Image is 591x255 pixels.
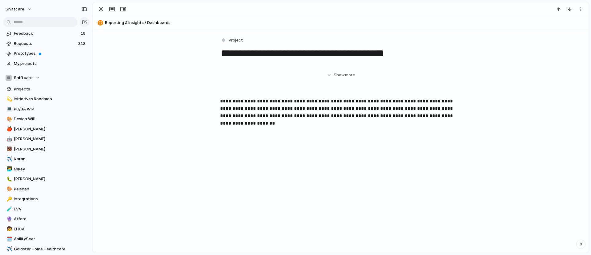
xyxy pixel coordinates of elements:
[3,245,89,254] a: ✈️Goldstar Home Healthcare
[6,145,11,153] div: 🐻
[6,216,11,223] div: 🔮
[6,136,12,142] button: 🤖
[6,96,12,102] button: 💫
[3,73,89,82] button: Shiftcare
[81,30,87,37] span: 19
[14,126,87,132] span: [PERSON_NAME]
[6,136,11,143] div: 🤖
[14,106,87,112] span: PO/BA WIP
[3,154,89,164] a: ✈️Karan
[220,70,461,81] button: Showmore
[3,185,89,194] a: 🎨Peishan
[6,196,12,202] button: 🔑
[14,226,87,232] span: EHCA
[14,146,87,152] span: [PERSON_NAME]
[14,61,87,67] span: My projects
[6,156,11,163] div: ✈️
[14,86,87,92] span: Projects
[14,216,87,222] span: Afford
[229,37,243,43] span: Project
[6,96,11,103] div: 💫
[6,185,11,193] div: 🎨
[78,41,87,47] span: 313
[219,36,245,45] button: Project
[14,186,87,192] span: Peishan
[3,39,89,48] a: Requests313
[3,114,89,124] a: 🎨Design WIP
[6,176,11,183] div: 🐛
[14,176,87,182] span: [PERSON_NAME]
[14,166,87,172] span: Mikey
[3,49,89,58] a: Prototypes
[6,206,12,212] button: 🧪
[6,196,11,203] div: 🔑
[14,116,87,122] span: Design WIP
[6,245,11,253] div: ✈️
[3,29,89,38] a: Feedback19
[14,50,87,57] span: Prototypes
[105,20,586,26] span: Reporting & Insights / Dashboards
[3,145,89,154] a: 🐻[PERSON_NAME]
[6,226,12,232] button: 🧒
[14,156,87,162] span: Karan
[14,196,87,202] span: Integrations
[6,116,11,123] div: 🎨
[6,106,11,113] div: 💻
[6,6,24,12] span: shiftcare
[6,146,12,152] button: 🐻
[6,246,12,252] button: ✈️
[14,136,87,142] span: [PERSON_NAME]
[3,194,89,204] a: 🔑Integrations
[6,176,12,182] button: 🐛
[14,206,87,212] span: EVV
[3,125,89,134] a: 🍎[PERSON_NAME]
[6,166,12,172] button: 👨‍💻
[6,126,12,132] button: 🍎
[345,72,355,78] span: more
[3,105,89,114] a: 💻PO/BA WIP
[14,246,87,252] span: Goldstar Home Healthcare
[6,116,12,122] button: 🎨
[6,126,11,133] div: 🍎
[3,59,89,68] a: My projects
[6,186,12,192] button: 🎨
[96,18,586,28] button: Reporting & Insights / Dashboards
[334,72,345,78] span: Show
[14,236,87,242] span: AbilitySeer
[3,205,89,214] a: 🧪EVV
[3,234,89,244] a: 🗓️AbilitySeer
[3,85,89,94] a: Projects
[6,225,11,233] div: 🧒
[6,165,11,173] div: 👨‍💻
[6,236,12,242] button: 🗓️
[3,134,89,144] div: 🤖[PERSON_NAME]
[6,236,11,243] div: 🗓️
[3,214,89,224] a: 🔮Afford
[6,106,12,112] button: 💻
[6,216,12,222] button: 🔮
[6,205,11,213] div: 🧪
[14,96,87,102] span: Initiatives Roadmap
[3,165,89,174] a: 👨‍💻Mikey
[3,94,89,104] a: 💫Initiatives Roadmap
[3,4,35,14] button: shiftcare
[14,41,76,47] span: Requests
[3,225,89,234] a: 🧒EHCA
[3,174,89,184] a: 🐛[PERSON_NAME]
[6,156,12,162] button: ✈️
